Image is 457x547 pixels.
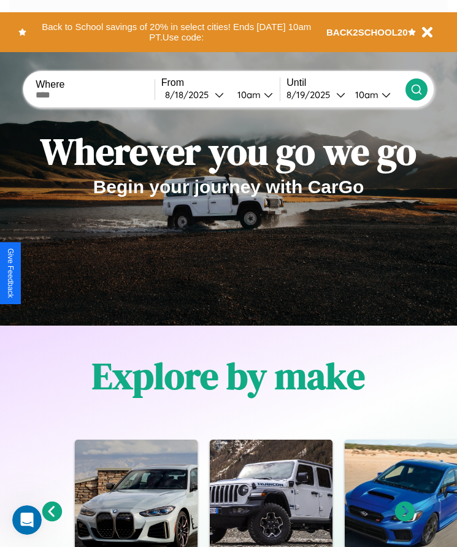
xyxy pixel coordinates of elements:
[345,88,405,101] button: 10am
[165,89,215,101] div: 8 / 18 / 2025
[36,79,155,90] label: Where
[326,27,408,37] b: BACK2SCHOOL20
[6,248,15,298] div: Give Feedback
[161,77,280,88] label: From
[161,88,228,101] button: 8/18/2025
[231,89,264,101] div: 10am
[92,351,365,401] h1: Explore by make
[228,88,280,101] button: 10am
[286,89,336,101] div: 8 / 19 / 2025
[26,18,326,46] button: Back to School savings of 20% in select cities! Ends [DATE] 10am PT.Use code:
[12,505,42,535] iframe: Intercom live chat
[286,77,405,88] label: Until
[349,89,382,101] div: 10am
